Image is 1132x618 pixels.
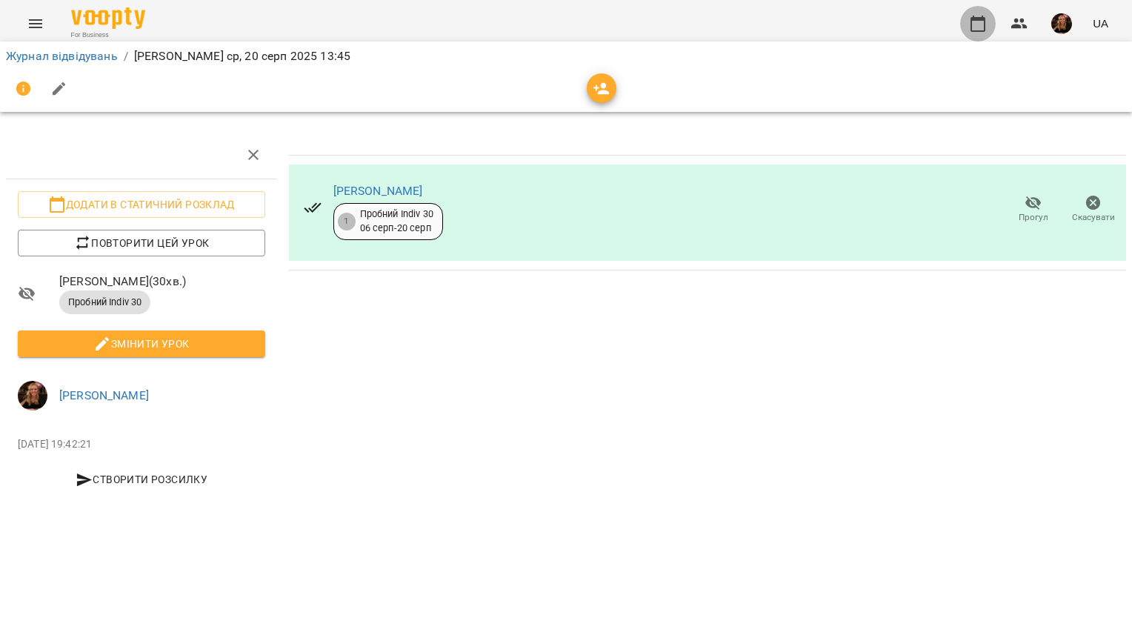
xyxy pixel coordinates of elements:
button: Menu [18,6,53,41]
div: Пробний Indiv 30 06 серп - 20 серп [360,207,433,235]
span: Пробний Indiv 30 [59,296,150,309]
img: 019b2ef03b19e642901f9fba5a5c5a68.jpg [1051,13,1072,34]
li: / [124,47,128,65]
span: For Business [71,30,145,40]
button: Додати в статичний розклад [18,191,265,218]
span: Скасувати [1072,211,1115,224]
span: [PERSON_NAME] ( 30 хв. ) [59,273,265,290]
span: Створити розсилку [24,471,259,488]
button: Прогул [1003,189,1063,230]
img: Voopty Logo [71,7,145,29]
button: Скасувати [1063,189,1123,230]
button: Змінити урок [18,330,265,357]
span: Змінити урок [30,335,253,353]
button: Повторити цей урок [18,230,265,256]
a: [PERSON_NAME] [333,184,423,198]
a: Журнал відвідувань [6,49,118,63]
button: Створити розсилку [18,466,265,493]
span: Повторити цей урок [30,234,253,252]
span: UA [1093,16,1108,31]
button: UA [1087,10,1114,37]
img: 019b2ef03b19e642901f9fba5a5c5a68.jpg [18,381,47,411]
div: 1 [338,213,356,230]
p: [DATE] 19:42:21 [18,437,265,452]
span: Прогул [1019,211,1048,224]
p: [PERSON_NAME] ср, 20 серп 2025 13:45 [134,47,350,65]
a: [PERSON_NAME] [59,388,149,402]
span: Додати в статичний розклад [30,196,253,213]
nav: breadcrumb [6,47,1126,65]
